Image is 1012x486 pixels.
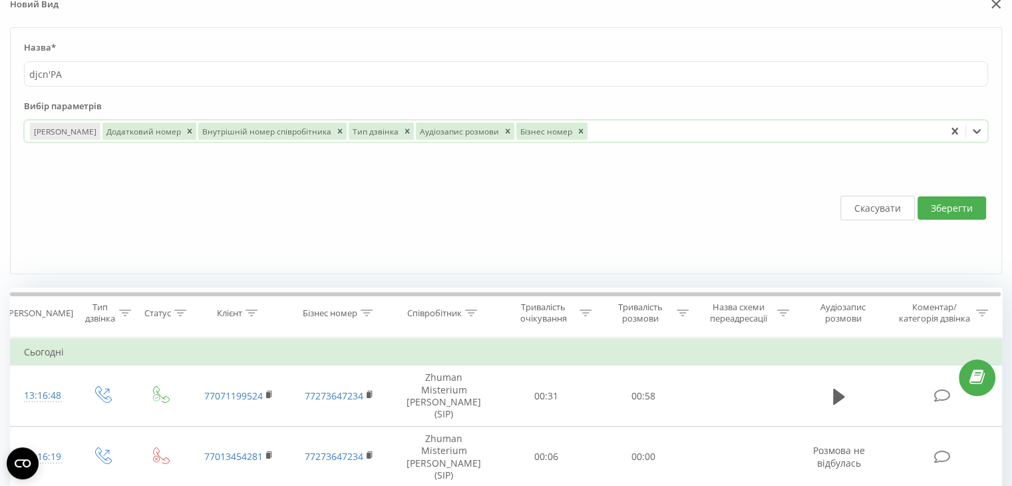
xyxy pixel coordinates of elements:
div: Тип дзвінка [84,302,115,324]
div: Тип дзвінка [349,122,401,140]
div: Аудіозапис розмовиRemove Аудіозапис розмови [415,122,515,141]
span: Розмова не відбулась [813,444,865,469]
div: Remove Внутрішній номер співробітника [333,122,347,140]
div: [PERSON_NAME] [29,122,101,141]
div: [PERSON_NAME] [6,308,73,319]
div: 13:16:48 [24,383,59,409]
div: Коментар/категорія дзвінка [895,302,973,324]
div: Remove Додатковий номер [183,122,196,140]
a: 77071199524 [204,389,263,402]
div: Remove Аудіозапис розмови [501,122,514,140]
div: Співробітник [407,308,462,319]
div: Бізнес номер [516,122,574,140]
div: Додатковий номерRemove Додатковий номер [101,122,197,141]
div: Тривалість розмови [607,302,673,324]
div: Аудіозапис розмови [416,122,501,140]
div: Бізнес номер [303,308,357,319]
label: Назва* [24,41,988,61]
a: 77273647234 [305,389,363,402]
button: Скасувати [840,196,915,220]
a: 77013454281 [204,450,263,463]
button: Зберегти [918,196,986,220]
div: [PERSON_NAME] [30,122,100,140]
td: 00:58 [595,365,691,427]
div: Аудіозапис розмови [804,302,882,324]
div: Внутрішній номер співробітникаRemove Внутрішній номер співробітника [197,122,347,141]
button: Open CMP widget [7,447,39,479]
td: Сьогодні [11,339,1002,365]
a: 77273647234 [305,450,363,463]
div: Тип дзвінкаRemove Тип дзвінка [347,122,415,141]
div: Внутрішній номер співробітника [198,122,333,140]
div: Remove Тип дзвінка [401,122,414,140]
div: Тривалість очікування [510,302,577,324]
td: 00:31 [498,365,595,427]
div: Remove Бізнес номер [574,122,588,140]
td: Zhuman Misterium [PERSON_NAME] (SIP) [390,365,498,427]
div: Бізнес номерRemove Бізнес номер [515,122,588,141]
div: Клієнт [217,308,242,319]
label: Вибір параметрів [24,100,988,120]
input: Введіть назву [24,61,988,87]
div: Додатковий номер [102,122,183,140]
div: Статус [144,308,171,319]
div: Назва схеми переадресації [704,302,774,324]
div: 13:16:19 [24,444,59,470]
